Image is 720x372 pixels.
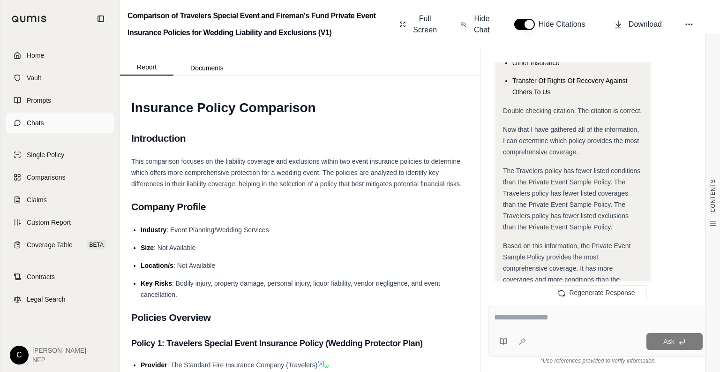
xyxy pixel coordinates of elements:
a: Coverage TableBETA [6,235,114,255]
div: C [10,346,29,364]
span: Legal Search [27,295,66,304]
span: Prompts [27,96,51,105]
span: NFP [32,355,86,364]
button: Full Screen [396,9,442,39]
span: Comparisons [27,173,65,182]
h2: Comparison of Travelers Special Event and Fireman's Fund Private Event Insurance Policies for Wed... [127,8,388,41]
a: Single Policy [6,144,114,165]
span: Ask [663,338,674,345]
span: Double checking citation. The citation is correct. [503,107,642,114]
span: Custom Report [27,218,71,227]
span: Regenerate Response [569,289,635,296]
span: Full Screen [412,13,438,36]
span: The Travelers policy has fewer listed conditions than the Private Event Sample Policy. The Travel... [503,167,640,231]
button: Regenerate Response [550,285,646,300]
span: This comparison focuses on the liability coverage and exclusions within two event insurance polic... [131,158,462,188]
span: : The Standard Fire Insurance Company (Travelers) [167,361,318,369]
span: : Not Available [154,244,195,251]
span: Size [141,244,154,251]
span: : Event Planning/Wedding Services [166,226,269,234]
span: Transfer Of Rights Of Recovery Against Others To Us [512,77,627,96]
span: Single Policy [27,150,64,159]
span: BETA [87,240,106,250]
a: Chats [6,113,114,133]
a: Home [6,45,114,66]
a: Prompts [6,90,114,111]
span: Claims [27,195,47,205]
span: CONTENTS [709,179,717,213]
span: Hide Chat [472,13,492,36]
span: Vault [27,73,41,83]
span: : Bodily injury, property damage, personal injury, liquor liability, vendor negligence, and event... [141,280,440,298]
span: Download [629,19,662,30]
img: Qumis Logo [12,15,47,23]
a: Custom Report [6,212,114,233]
button: Ask [646,333,703,350]
a: Claims [6,190,114,210]
span: Other Insurance [512,59,559,67]
span: [PERSON_NAME] [32,346,86,355]
a: Comparisons [6,167,114,188]
h3: Policy 1: Travelers Special Event Insurance Policy (Wedding Protector Plan) [131,335,469,352]
h1: Insurance Policy Comparison [131,95,469,121]
button: Report [120,60,173,76]
h2: Company Profile [131,197,469,217]
span: Coverage Table [27,240,73,250]
span: Contracts [27,272,55,281]
a: Contracts [6,266,114,287]
button: Download [610,15,666,34]
span: Provider [141,361,167,369]
span: Industry [141,226,166,234]
span: : Not Available [173,262,215,269]
button: Collapse sidebar [93,11,108,26]
span: Hide Citations [539,19,591,30]
a: Vault [6,68,114,88]
span: Chats [27,118,44,128]
button: Documents [173,61,240,76]
a: Legal Search [6,289,114,310]
span: Location/s [141,262,173,269]
button: Hide Chat [457,9,495,39]
h2: Introduction [131,129,469,148]
div: *Use references provided to verify information. [488,357,709,364]
span: Home [27,51,44,60]
span: Now that I have gathered all of the information, I can determine which policy provides the most c... [503,126,639,156]
span: Key Risks [141,280,172,287]
span: Based on this information, the Private Event Sample Policy provides the most comprehensive covera... [503,242,630,295]
h2: Policies Overview [131,308,469,327]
